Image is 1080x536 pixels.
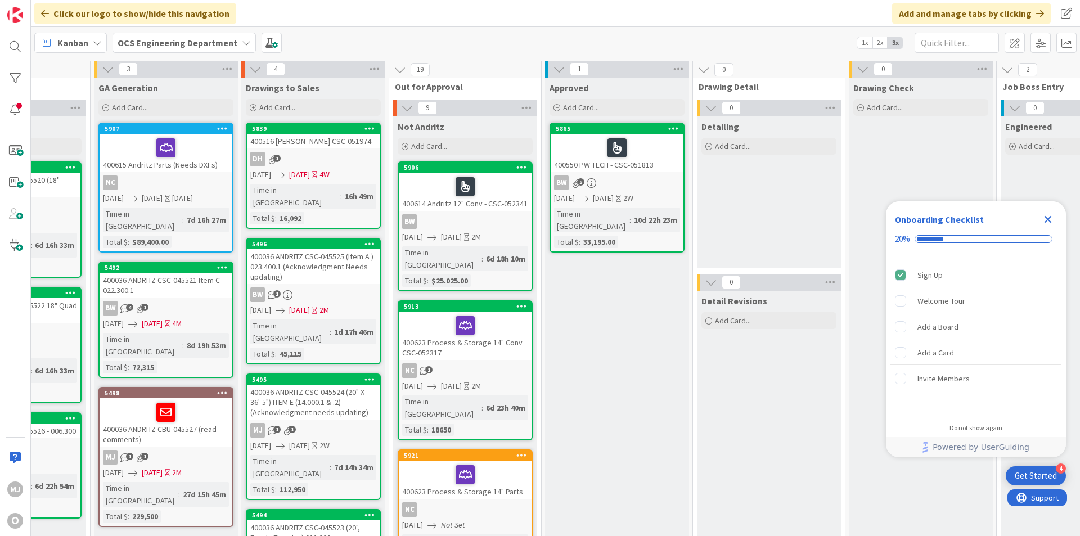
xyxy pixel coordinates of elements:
[398,161,533,291] a: 5906400614 Andritz 12" Conv - CSC-052341BW[DATE][DATE]2MTime in [GEOGRAPHIC_DATA]:6d 18h 10mTotal...
[441,520,465,530] i: Not Set
[277,483,308,496] div: 112,950
[886,437,1066,457] div: Footer
[250,348,275,360] div: Total $
[103,192,124,204] span: [DATE]
[319,440,330,452] div: 2W
[103,208,182,232] div: Time in [GEOGRAPHIC_DATA]
[427,274,429,287] span: :
[483,402,528,414] div: 6d 23h 40m
[418,101,437,115] span: 9
[119,62,138,76] span: 3
[103,333,182,358] div: Time in [GEOGRAPHIC_DATA]
[32,364,77,377] div: 6d 16h 33m
[1006,466,1066,485] div: Open Get Started checklist, remaining modules: 4
[100,398,232,447] div: 400036 ANDRITZ CBU-045527 (read comments)
[250,152,265,166] div: DH
[275,348,277,360] span: :
[330,461,331,474] span: :
[246,123,381,229] a: 5839400516 [PERSON_NAME] CSC-051974DH[DATE][DATE]4WTime in [GEOGRAPHIC_DATA]:16h 49mTotal $:16,092
[399,163,532,173] div: 5906
[100,388,232,447] div: 5498400036 ANDRITZ CBU-045527 (read comments)
[7,7,23,23] img: Visit kanbanzone.com
[402,380,423,392] span: [DATE]
[917,372,970,385] div: Invite Members
[441,231,462,243] span: [DATE]
[857,37,872,48] span: 1x
[402,363,417,378] div: NC
[246,373,381,500] a: 5495400036 ANDRITZ CSC-045524 (20" X 36'-5") ITEM E (14.000.1 & .2) (Acknowledgment needs updatin...
[554,236,579,248] div: Total $
[129,510,161,523] div: 229,500
[917,268,943,282] div: Sign Up
[289,426,296,433] span: 1
[722,101,741,115] span: 0
[330,326,331,338] span: :
[100,124,232,134] div: 5907
[340,190,342,202] span: :
[247,385,380,420] div: 400036 ANDRITZ CSC-045524 (20" X 36'-5") ITEM E (14.000.1 & .2) (Acknowledgment needs updating)
[105,389,232,397] div: 5498
[402,395,481,420] div: Time in [GEOGRAPHIC_DATA]
[1019,141,1055,151] span: Add Card...
[252,240,380,248] div: 5496
[483,253,528,265] div: 6d 18h 10m
[441,380,462,392] span: [DATE]
[184,214,229,226] div: 7d 16h 27m
[402,519,423,531] span: [DATE]
[247,510,380,520] div: 5494
[100,263,232,298] div: 5492400036 ANDRITZ CSC-045521 Item C 022.300.1
[266,62,285,76] span: 4
[273,290,281,298] span: 1
[722,276,741,289] span: 0
[872,37,888,48] span: 2x
[103,467,124,479] span: [DATE]
[915,33,999,53] input: Quick Filter...
[100,450,232,465] div: MJ
[404,164,532,172] div: 5906
[890,263,1061,287] div: Sign Up is complete.
[342,190,376,202] div: 16h 49m
[129,361,157,373] div: 72,315
[331,326,376,338] div: 1d 17h 46m
[246,82,319,93] span: Drawings to Sales
[100,175,232,190] div: NC
[100,273,232,298] div: 400036 ANDRITZ CSC-045521 Item C 022.300.1
[895,213,984,226] div: Onboarding Checklist
[402,274,427,287] div: Total $
[250,319,330,344] div: Time in [GEOGRAPHIC_DATA]
[399,451,532,461] div: 5921
[103,175,118,190] div: NC
[141,453,148,460] span: 1
[853,82,914,93] span: Drawing Check
[273,155,281,162] span: 1
[895,234,1057,244] div: Checklist progress: 20%
[563,102,599,112] span: Add Card...
[172,467,182,479] div: 2M
[1039,210,1057,228] div: Close Checklist
[402,424,427,436] div: Total $
[250,455,330,480] div: Time in [GEOGRAPHIC_DATA]
[250,440,271,452] span: [DATE]
[103,301,118,316] div: BW
[98,123,233,253] a: 5907400615 Andritz Parts (Needs DXFs)NC[DATE][DATE][DATE]Time in [GEOGRAPHIC_DATA]:7d 16h 27mTota...
[398,300,533,440] a: 5913400623 Process & Storage 14" Conv CSC-052317NC[DATE][DATE]2MTime in [GEOGRAPHIC_DATA]:6d 23h ...
[399,363,532,378] div: NC
[246,238,381,364] a: 5496400036 ANDRITZ CSC-045525 (Item A ) 023.400.1 (Acknowledgment Needs updating)BW[DATE][DATE]2M...
[399,214,532,229] div: BW
[182,214,184,226] span: :
[404,452,532,460] div: 5921
[100,124,232,172] div: 5907400615 Andritz Parts (Needs DXFs)
[556,125,683,133] div: 5865
[250,304,271,316] span: [DATE]
[554,208,629,232] div: Time in [GEOGRAPHIC_DATA]
[32,480,77,492] div: 6d 22h 54m
[874,62,893,76] span: 0
[1018,63,1037,76] span: 2
[551,134,683,172] div: 400550 PW TECH - CSC-051813
[128,361,129,373] span: :
[577,178,584,186] span: 5
[105,125,232,133] div: 5907
[949,424,1002,433] div: Do not show again
[250,212,275,224] div: Total $
[399,451,532,499] div: 5921400623 Process & Storage 14" Parts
